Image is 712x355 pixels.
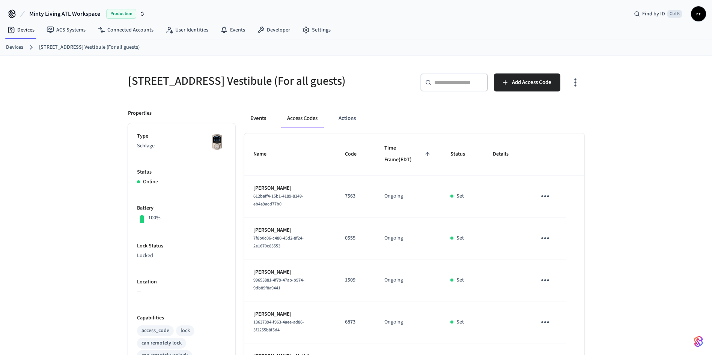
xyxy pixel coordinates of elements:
[137,132,226,140] p: Type
[253,310,327,318] p: [PERSON_NAME]
[494,73,560,91] button: Add Access Code
[137,242,226,250] p: Lock Status
[181,327,190,335] div: lock
[137,252,226,260] p: Locked
[375,301,441,343] td: Ongoing
[375,217,441,259] td: Ongoing
[253,268,327,276] p: [PERSON_NAME]
[384,142,432,166] span: Time Frame(EDT)
[137,204,226,212] p: Battery
[642,10,665,18] span: Find by ID
[375,175,441,217] td: Ongoing
[244,109,584,127] div: ant example
[281,109,324,127] button: Access Codes
[345,148,366,160] span: Code
[296,23,337,37] a: Settings
[29,9,100,18] span: Minty Living ATL Workspace
[253,277,304,291] span: 99653881-4f79-47ab-b974-9db89f8a9441
[128,109,152,117] p: Properties
[450,148,475,160] span: Status
[628,7,688,21] div: Find by IDCtrl K
[253,226,327,234] p: [PERSON_NAME]
[106,9,136,19] span: Production
[691,6,706,21] button: rr
[137,314,226,322] p: Capabilities
[148,214,161,222] p: 100%
[253,235,304,249] span: 7f8b0c06-c480-45d2-8f24-2e1670c83553
[137,288,226,296] p: —
[253,148,276,160] span: Name
[692,7,705,21] span: rr
[128,73,352,89] h5: [STREET_ADDRESS] Vestibule (For all guests)
[456,234,464,242] p: Set
[456,318,464,326] p: Set
[137,168,226,176] p: Status
[137,278,226,286] p: Location
[39,43,140,51] a: [STREET_ADDRESS] Vestibule (For all guests)
[667,10,682,18] span: Ctrl K
[244,109,272,127] button: Events
[253,319,304,333] span: 13637394-f963-4aee-ad86-3f2255b8f5d4
[92,23,160,37] a: Connected Accounts
[2,23,41,37] a: Devices
[375,259,441,301] td: Ongoing
[345,192,366,200] p: 7563
[208,132,226,151] img: Schlage Sense Smart Deadbolt with Camelot Trim, Front
[137,142,226,150] p: Schlage
[333,109,362,127] button: Actions
[345,234,366,242] p: 0555
[141,327,169,335] div: access_code
[143,178,158,186] p: Online
[141,339,182,347] div: can remotely lock
[253,193,303,207] span: 612baff4-15b1-4189-8349-eb4a9acd77b0
[456,192,464,200] p: Set
[456,276,464,284] p: Set
[493,148,518,160] span: Details
[345,318,366,326] p: 6873
[251,23,296,37] a: Developer
[160,23,214,37] a: User Identities
[694,336,703,348] img: SeamLogoGradient.69752ec5.svg
[6,43,23,51] a: Devices
[345,276,366,284] p: 1509
[214,23,251,37] a: Events
[512,78,551,87] span: Add Access Code
[253,184,327,192] p: [PERSON_NAME]
[41,23,92,37] a: ACS Systems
